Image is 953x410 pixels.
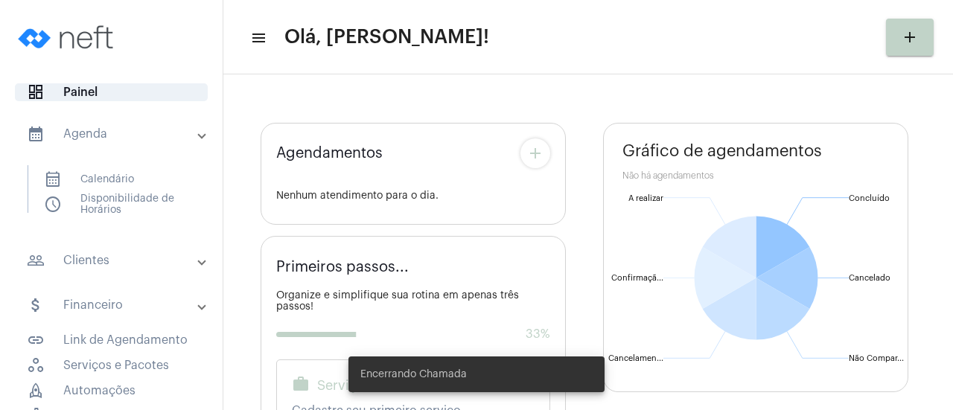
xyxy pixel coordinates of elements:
mat-icon: sidenav icon [27,125,45,143]
text: Confirmaçã... [611,274,663,283]
text: Cancelado [849,274,890,282]
span: Primeiros passos... [276,259,409,275]
mat-panel-title: Agenda [27,125,199,143]
span: Encerrando Chamada [360,367,467,382]
span: sidenav icon [44,170,62,188]
img: logo-neft-novo-2.png [12,7,124,67]
span: Agendamentos [276,145,383,161]
span: Serviço [317,378,365,393]
mat-expansion-panel-header: sidenav iconClientes [9,243,223,278]
span: 33% [526,327,550,341]
span: Gráfico de agendamentos [622,142,822,160]
span: sidenav icon [27,356,45,374]
mat-icon: sidenav icon [27,331,45,349]
mat-expansion-panel-header: sidenav iconFinanceiro [9,287,223,323]
mat-panel-title: Clientes [27,252,199,269]
text: Concluído [849,194,890,202]
mat-icon: sidenav icon [250,29,265,47]
span: Olá, [PERSON_NAME]! [284,25,489,49]
span: Painel [15,83,208,101]
text: Não Compar... [849,354,904,362]
span: Organize e simplifique sua rotina em apenas três passos! [276,290,519,312]
span: sidenav icon [27,382,45,400]
span: Calendário [32,171,189,188]
div: sidenav iconAgenda [9,158,223,234]
mat-icon: add [901,28,919,46]
span: Serviços e Pacotes [15,357,208,374]
span: sidenav icon [44,196,62,214]
span: Link de Agendamento [15,332,208,348]
mat-panel-title: Financeiro [27,296,199,314]
span: Automações [15,382,208,399]
mat-icon: work [292,375,310,393]
text: Cancelamen... [608,354,663,362]
span: Disponibilidade de Horários [32,196,189,213]
text: A realizar [628,194,663,202]
mat-icon: add [526,144,544,162]
span: sidenav icon [27,83,45,101]
mat-icon: sidenav icon [27,296,45,314]
div: Nenhum atendimento para o dia. [276,190,550,202]
mat-expansion-panel-header: sidenav iconAgenda [9,110,223,158]
mat-icon: sidenav icon [27,252,45,269]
